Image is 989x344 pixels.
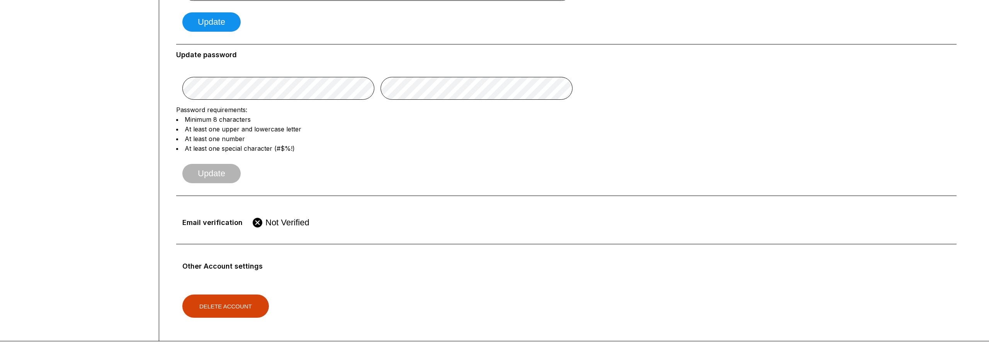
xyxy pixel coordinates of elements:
div: Update password [176,51,957,59]
button: Not Verified [249,214,313,232]
li: Minimum 8 characters [176,116,957,123]
li: At least one special character (#$%!) [176,145,957,152]
div: Email verification [182,218,243,227]
div: Password requirements: [176,106,957,152]
li: At least one upper and lowercase letter [176,125,957,133]
button: Delete Account [182,295,269,318]
button: Update [182,12,241,32]
li: At least one number [176,135,957,143]
span: Not Verified [265,218,309,228]
div: Other Account settings [182,262,263,271]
